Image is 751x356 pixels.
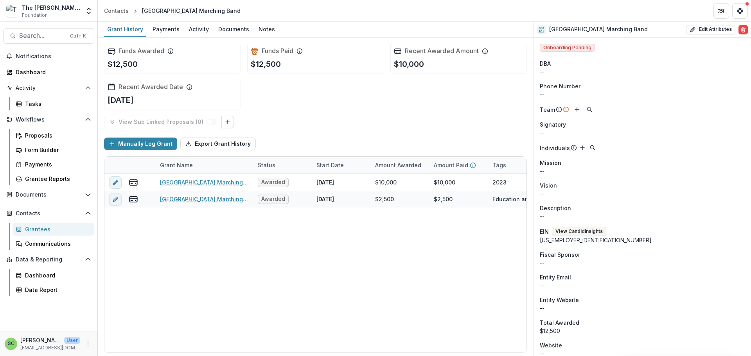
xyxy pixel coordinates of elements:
[540,250,580,259] span: Fiscal Sponsor
[316,195,334,203] p: [DATE]
[6,5,19,17] img: The Brunetti Foundation
[119,119,207,125] p: View Sub Linked Proposals ( 0 )
[3,28,94,44] button: Search...
[549,26,648,33] h2: [GEOGRAPHIC_DATA] Marching Band
[686,25,735,34] button: Edit Attributes
[312,157,370,174] div: Start Date
[149,23,183,35] div: Payments
[25,160,88,168] div: Payments
[540,304,745,312] div: --
[488,161,511,169] div: Tags
[540,90,745,98] div: --
[22,12,48,19] span: Foundation
[3,82,94,94] button: Open Activity
[588,143,597,152] button: Search
[20,336,61,344] p: [PERSON_NAME]
[312,161,349,169] div: Start Date
[25,240,88,248] div: Communications
[253,157,312,174] div: Status
[13,97,94,110] a: Tasks
[540,212,745,220] p: --
[492,178,507,186] div: 2023
[16,68,88,76] div: Dashboard
[540,259,745,267] div: --
[25,175,88,183] div: Grantee Reports
[25,286,88,294] div: Data Report
[375,195,394,203] div: $2,500
[429,157,488,174] div: Amount Paid
[186,22,212,37] a: Activity
[434,195,453,203] div: $2,500
[22,4,80,12] div: The [PERSON_NAME] Foundation
[540,181,557,190] span: Vision
[160,178,248,186] a: [GEOGRAPHIC_DATA] Marching Band - 2023
[13,172,94,185] a: Grantee Reports
[16,85,82,91] span: Activity
[83,3,94,19] button: Open entity switcher
[578,143,587,152] button: Add
[20,344,80,351] p: [EMAIL_ADDRESS][DOMAIN_NAME]
[492,195,542,203] div: Education and [GEOGRAPHIC_DATA],2022
[738,25,748,34] button: Delete
[370,161,426,169] div: Amount Awarded
[8,341,14,346] div: Sonia Cavalli
[540,273,571,281] span: Entity Email
[109,176,122,189] button: edit
[13,223,94,236] a: Grantees
[251,58,281,70] p: $12,500
[104,116,222,128] button: View Sub Linked Proposals (0)
[25,271,88,279] div: Dashboard
[540,68,745,76] div: --
[109,193,122,206] button: edit
[540,296,579,304] span: Entity Website
[3,207,94,220] button: Open Contacts
[540,190,745,198] p: --
[3,50,94,63] button: Notifications
[16,191,82,198] span: Documents
[255,23,278,35] div: Notes
[25,146,88,154] div: Form Builder
[13,129,94,142] a: Proposals
[713,3,729,19] button: Partners
[253,161,280,169] div: Status
[540,236,745,244] div: [US_EMPLOYER_IDENTIFICATION_NUMBER]
[540,227,549,236] p: EIN
[108,58,138,70] p: $12,500
[160,195,248,203] a: [GEOGRAPHIC_DATA] Marching Band-2022
[405,47,479,55] h2: Recent Awarded Amount
[585,105,594,114] button: Search
[540,318,579,327] span: Total Awarded
[540,120,566,129] span: Signatory
[375,178,397,186] div: $10,000
[3,66,94,79] a: Dashboard
[316,178,334,186] p: [DATE]
[16,53,91,60] span: Notifications
[261,196,285,202] span: Awarded
[101,5,132,16] a: Contacts
[434,178,455,186] div: $10,000
[215,22,252,37] a: Documents
[13,237,94,250] a: Communications
[64,337,80,344] p: User
[732,3,748,19] button: Get Help
[142,7,241,15] div: [GEOGRAPHIC_DATA] Marching Band
[3,253,94,266] button: Open Data & Reporting
[108,94,134,106] p: [DATE]
[13,143,94,156] a: Form Builder
[104,138,177,150] button: Manually Log Grant
[394,58,424,70] p: $10,000
[13,283,94,296] a: Data Report
[540,144,570,152] p: Individuals
[261,179,285,186] span: Awarded
[540,204,571,212] span: Description
[104,23,146,35] div: Grant History
[155,157,253,174] div: Grant Name
[68,32,88,40] div: Ctrl + K
[370,157,429,174] div: Amount Awarded
[215,23,252,35] div: Documents
[262,47,293,55] h2: Funds Paid
[25,100,88,108] div: Tasks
